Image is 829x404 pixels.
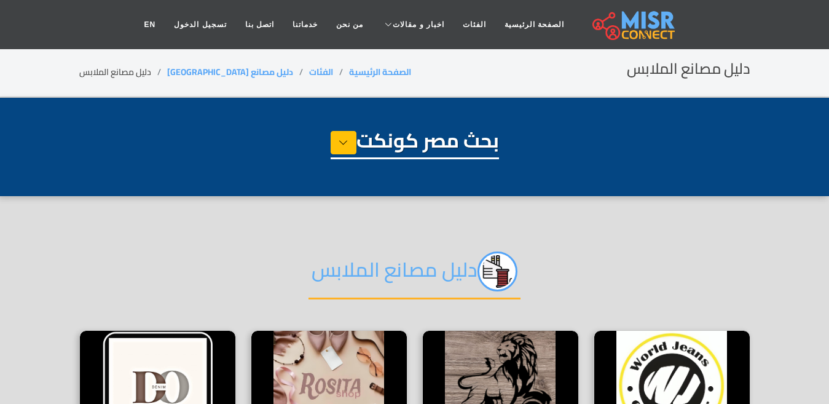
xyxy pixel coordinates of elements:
[331,129,499,159] h1: بحث مصر كونكت
[79,66,167,79] li: دليل مصانع الملابس
[283,13,327,36] a: خدماتنا
[308,252,521,299] h2: دليل مصانع الملابس
[372,13,454,36] a: اخبار و مقالات
[135,13,165,36] a: EN
[393,19,444,30] span: اخبار و مقالات
[349,64,411,80] a: الصفحة الرئيسية
[327,13,372,36] a: من نحن
[477,252,517,291] img: jc8qEEzyi89FPzAOrPPq.png
[592,9,675,40] img: main.misr_connect
[627,60,750,78] h2: دليل مصانع الملابس
[167,64,293,80] a: دليل مصانع [GEOGRAPHIC_DATA]
[309,64,333,80] a: الفئات
[495,13,573,36] a: الصفحة الرئيسية
[236,13,283,36] a: اتصل بنا
[165,13,235,36] a: تسجيل الدخول
[454,13,495,36] a: الفئات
